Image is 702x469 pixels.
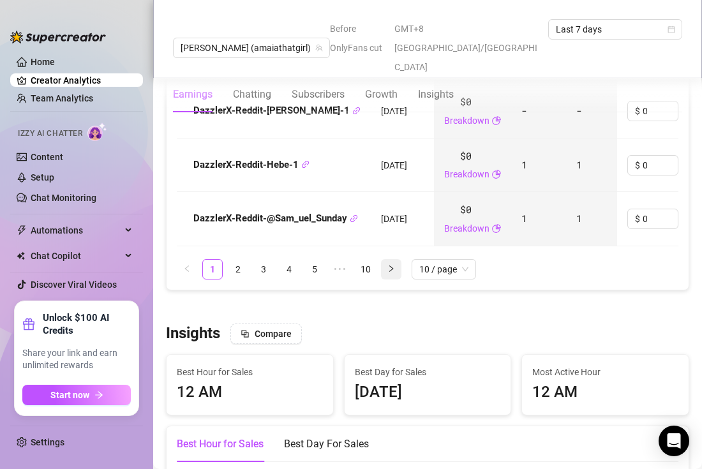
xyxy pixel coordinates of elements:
a: Creator Analytics [31,70,133,91]
img: AI Chatter [87,123,107,141]
span: [DATE] [381,214,407,224]
a: Discover Viral Videos [31,279,117,290]
span: thunderbolt [17,225,27,235]
a: 3 [254,260,273,279]
div: Growth [365,87,398,102]
a: Breakdown [444,167,489,181]
a: Content [31,152,63,162]
span: 1 [576,212,582,225]
span: Last 7 days [556,20,675,39]
li: 1 [202,259,223,279]
span: pie-chart [492,114,501,128]
span: right [387,265,395,272]
span: $0 [460,149,471,164]
a: Breakdown [444,114,489,128]
button: Start nowarrow-right [22,385,131,405]
li: 5 [304,259,325,279]
input: Enter cost [643,209,678,228]
span: link [301,160,310,168]
li: 3 [253,259,274,279]
div: Open Intercom Messenger [659,426,689,456]
span: pie-chart [492,167,501,181]
span: gift [22,318,35,331]
a: 10 [356,260,375,279]
div: 12 AM [532,380,678,405]
span: Izzy AI Chatter [18,128,82,140]
span: arrow-right [94,391,103,399]
span: link [350,214,358,223]
span: [DATE] [381,160,407,170]
button: left [177,259,197,279]
span: team [315,44,323,52]
button: Copy Link [350,214,358,223]
a: Chat Monitoring [31,193,96,203]
span: Best Day for Sales [355,365,501,379]
input: Enter cost [643,156,678,175]
li: Next Page [381,259,401,279]
a: Team Analytics [31,93,93,103]
a: Setup [31,172,54,182]
span: Chat Copilot [31,246,121,266]
li: 2 [228,259,248,279]
a: Breakdown [444,221,489,235]
span: left [183,265,191,272]
span: Amaia (amaiathatgirl) [181,38,322,57]
span: 1 [576,158,582,171]
span: pie-chart [492,221,501,235]
h3: Insights [166,324,220,344]
span: Share your link and earn unlimited rewards [22,347,131,372]
li: 4 [279,259,299,279]
span: Start now [50,390,89,400]
span: Most Active Hour [532,365,678,379]
a: Home [31,57,55,67]
span: $0 [460,202,471,218]
img: Chat Copilot [17,251,25,260]
button: Copy Link [301,160,310,170]
button: right [381,259,401,279]
div: Subscribers [292,87,345,102]
div: Earnings [173,87,213,102]
span: Automations [31,220,121,241]
span: ••• [330,259,350,279]
span: GMT+8 [GEOGRAPHIC_DATA]/[GEOGRAPHIC_DATA] [394,19,541,77]
span: block [241,329,250,338]
span: calendar [668,26,675,33]
span: 10 / page [419,260,468,279]
li: 10 [355,259,376,279]
div: Best Day For Sales [284,436,369,452]
span: Before OnlyFans cut [330,19,387,57]
a: 4 [280,260,299,279]
span: 1 [521,212,527,225]
a: Settings [31,437,64,447]
span: Best Hour for Sales [177,365,323,379]
li: Previous Page [177,259,197,279]
li: Next 5 Pages [330,259,350,279]
strong: DazzlerX-Reddit-Hebe-1 [193,159,310,170]
a: 5 [305,260,324,279]
a: 2 [228,260,248,279]
div: Best Hour for Sales [177,436,264,452]
div: Chatting [233,87,271,102]
strong: DazzlerX-Reddit-@Sam_uel_Sunday [193,212,358,224]
span: 1 [521,158,527,171]
div: [DATE] [355,380,501,405]
button: Compare [230,324,302,344]
div: Page Size [412,259,476,279]
img: logo-BBDzfeDw.svg [10,31,106,43]
a: 1 [203,260,222,279]
div: Insights [418,87,454,102]
span: Compare [255,329,292,339]
div: 12 AM [177,380,323,405]
strong: Unlock $100 AI Credits [43,311,131,337]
